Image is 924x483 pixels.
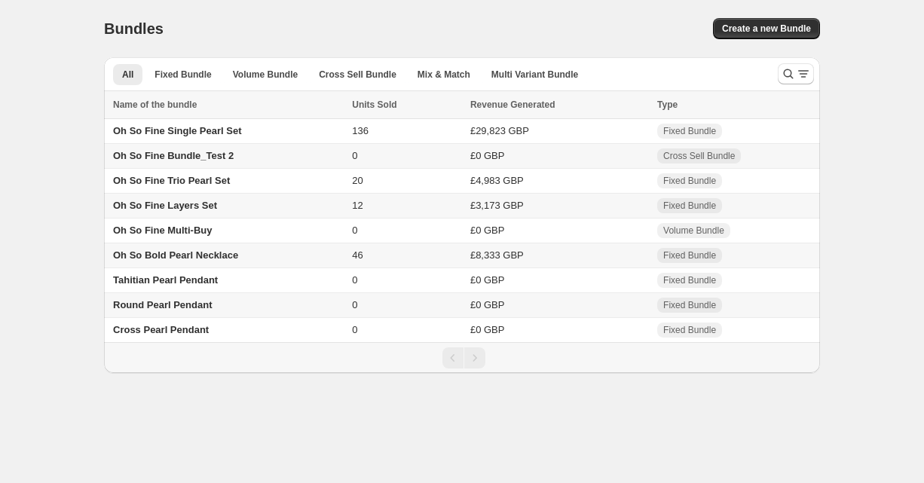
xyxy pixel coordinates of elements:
span: Fixed Bundle [663,175,716,187]
button: Units Sold [352,97,412,112]
span: Cross Sell Bundle [319,69,396,81]
span: Volume Bundle [233,69,298,81]
span: Oh So Fine Trio Pearl Set [113,175,230,186]
span: 0 [352,324,357,335]
span: Round Pearl Pendant [113,299,212,310]
span: £3,173 GBP [470,200,524,211]
span: £8,333 GBP [470,249,524,261]
span: Oh So Bold Pearl Necklace [113,249,238,261]
span: £4,983 GBP [470,175,524,186]
span: Mix & Match [418,69,470,81]
span: Oh So Fine Bundle_Test 2 [113,150,234,161]
span: Revenue Generated [470,97,555,112]
nav: Pagination [104,342,820,373]
span: 12 [352,200,363,211]
span: Fixed Bundle [155,69,211,81]
span: Volume Bundle [663,225,724,237]
span: 0 [352,274,357,286]
span: 0 [352,225,357,236]
button: Create a new Bundle [713,18,820,39]
h1: Bundles [104,20,164,38]
span: Fixed Bundle [663,299,716,311]
span: 0 [352,299,357,310]
span: Oh So Fine Multi-Buy [113,225,212,236]
span: Fixed Bundle [663,324,716,336]
button: Revenue Generated [470,97,571,112]
span: 20 [352,175,363,186]
button: Search and filter results [778,63,814,84]
span: £0 GBP [470,274,505,286]
span: 46 [352,249,363,261]
div: Name of the bundle [113,97,343,112]
span: Fixed Bundle [663,249,716,261]
span: Cross Pearl Pendant [113,324,209,335]
span: Fixed Bundle [663,125,716,137]
span: £0 GBP [470,150,505,161]
span: Oh So Fine Layers Set [113,200,217,211]
span: 136 [352,125,369,136]
span: £0 GBP [470,324,505,335]
span: 0 [352,150,357,161]
span: All [122,69,133,81]
div: Type [657,97,811,112]
span: Multi Variant Bundle [491,69,578,81]
span: £29,823 GBP [470,125,529,136]
span: Tahitian Pearl Pendant [113,274,218,286]
span: Fixed Bundle [663,200,716,212]
span: £0 GBP [470,299,505,310]
span: Oh So Fine Single Pearl Set [113,125,242,136]
span: Cross Sell Bundle [663,150,735,162]
span: Units Sold [352,97,396,112]
span: Create a new Bundle [722,23,811,35]
span: Fixed Bundle [663,274,716,286]
span: £0 GBP [470,225,505,236]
